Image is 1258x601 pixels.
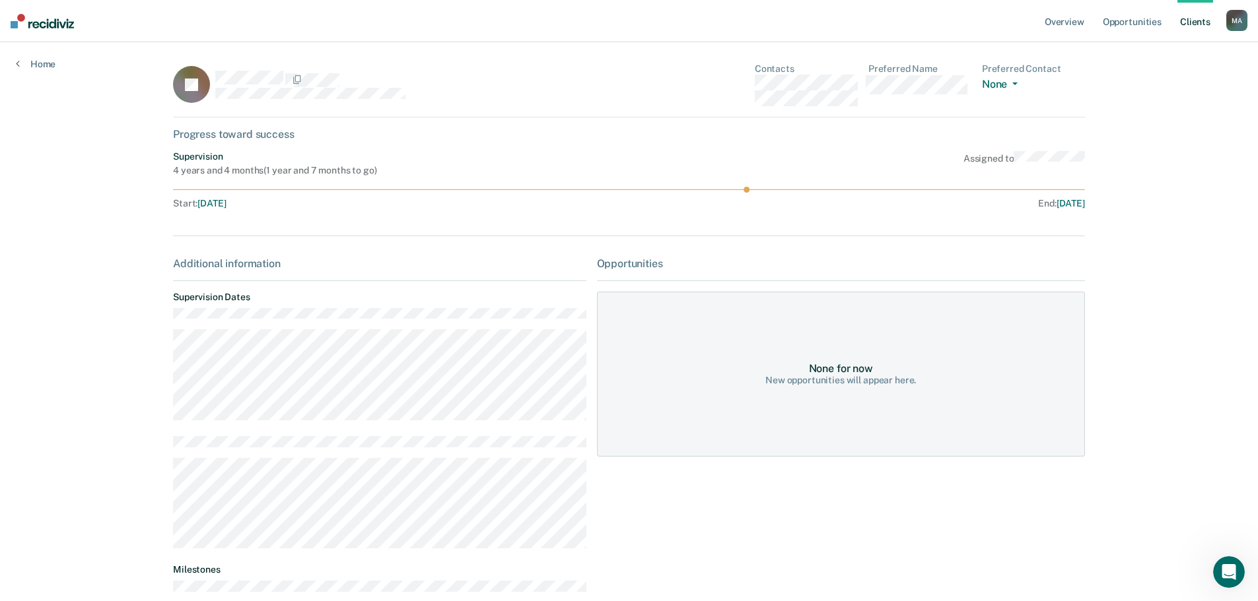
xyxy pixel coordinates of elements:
dt: Milestones [173,564,586,575]
div: New opportunities will appear here. [765,375,916,386]
div: Supervision [173,151,376,162]
div: None for now [809,362,873,375]
div: 4 years and 4 months ( 1 year and 7 months to go ) [173,165,376,176]
div: Assigned to [963,151,1085,176]
span: [DATE] [1057,198,1085,208]
button: None [982,78,1023,93]
dt: Preferred Name [868,63,971,75]
span: [DATE] [197,198,226,208]
iframe: Intercom live chat [1213,556,1245,588]
dt: Contacts [755,63,858,75]
div: Start : [173,198,629,209]
a: Home [16,58,55,70]
div: Additional information [173,257,586,270]
div: Opportunities [597,257,1085,270]
div: End : [635,198,1085,209]
button: MA [1226,10,1247,31]
dt: Preferred Contact [982,63,1085,75]
div: Progress toward success [173,128,1085,141]
div: M A [1226,10,1247,31]
dt: Supervision Dates [173,292,586,303]
img: Recidiviz [11,14,74,28]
